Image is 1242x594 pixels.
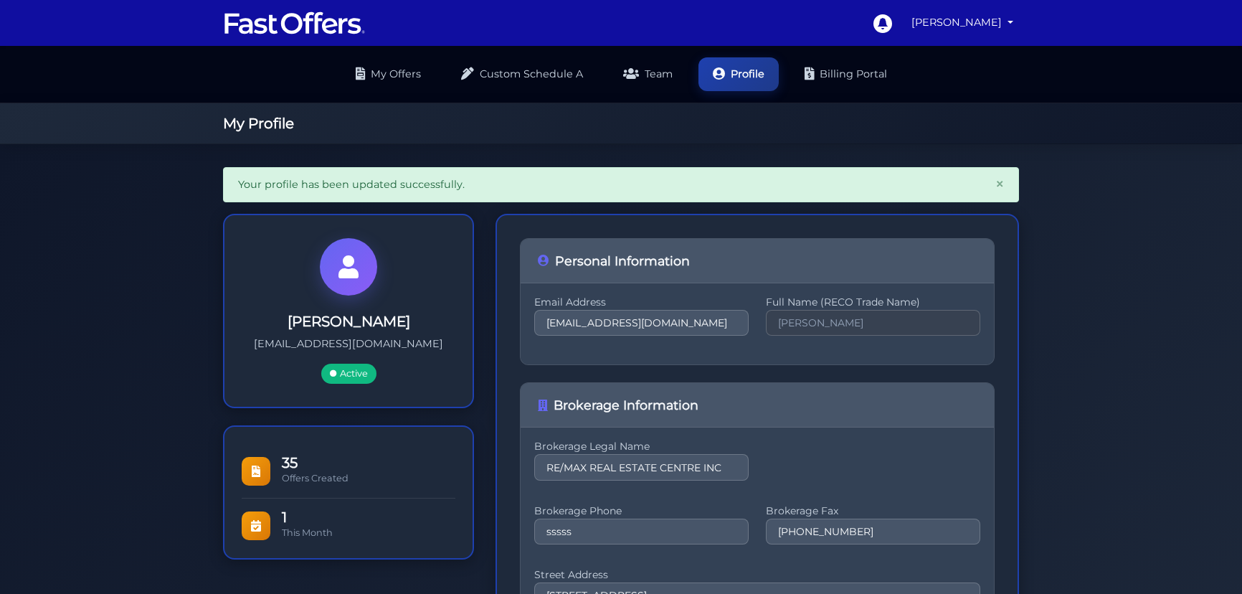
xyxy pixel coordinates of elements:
span: This Month [282,527,333,538]
a: Billing Portal [790,57,901,91]
a: Profile [698,57,779,91]
button: Close [981,168,1018,201]
label: Brokerage Fax [766,509,980,513]
a: My Offers [341,57,435,91]
span: Active [321,364,376,384]
a: [PERSON_NAME] [906,9,1019,37]
span: × [995,174,1004,193]
h3: [PERSON_NAME] [247,313,450,330]
h4: Brokerage Information [538,397,977,412]
label: Street Address [534,573,980,577]
div: Your profile has been updated successfully. [223,167,1019,202]
label: Email Address [534,301,749,304]
label: Brokerage Phone [534,509,749,513]
span: Offers Created [282,473,349,484]
p: [EMAIL_ADDRESS][DOMAIN_NAME] [247,336,450,352]
label: Full Name (RECO Trade Name) [766,301,980,304]
h4: Personal Information [538,253,977,268]
label: Brokerage Legal Name [534,445,749,448]
h1: My Profile [223,115,1019,132]
span: 1 [282,510,455,524]
span: 35 [282,456,455,470]
a: Team [609,57,687,91]
a: Custom Schedule A [447,57,597,91]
